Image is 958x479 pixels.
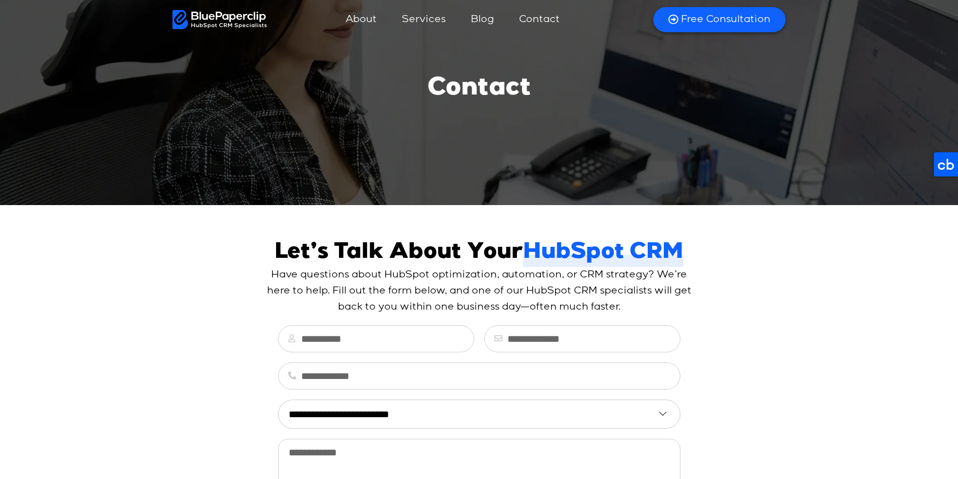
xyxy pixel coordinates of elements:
p: Have questions about HubSpot optimization, automation, or CRM strategy? We’re here to help. Fill ... [266,267,693,315]
a: Blog [461,8,504,32]
a: Contact [509,8,570,32]
nav: Menu [267,8,641,32]
span: Free Consultation [681,13,770,26]
a: Free Consultation [653,7,786,32]
img: BluePaperClip Logo White [172,10,268,29]
a: Services [392,8,456,32]
h2: Let’s Talk About Your [275,240,683,267]
a: About [335,8,387,32]
span: HubSpot CRM [523,240,683,267]
h1: Contact [427,74,531,105]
